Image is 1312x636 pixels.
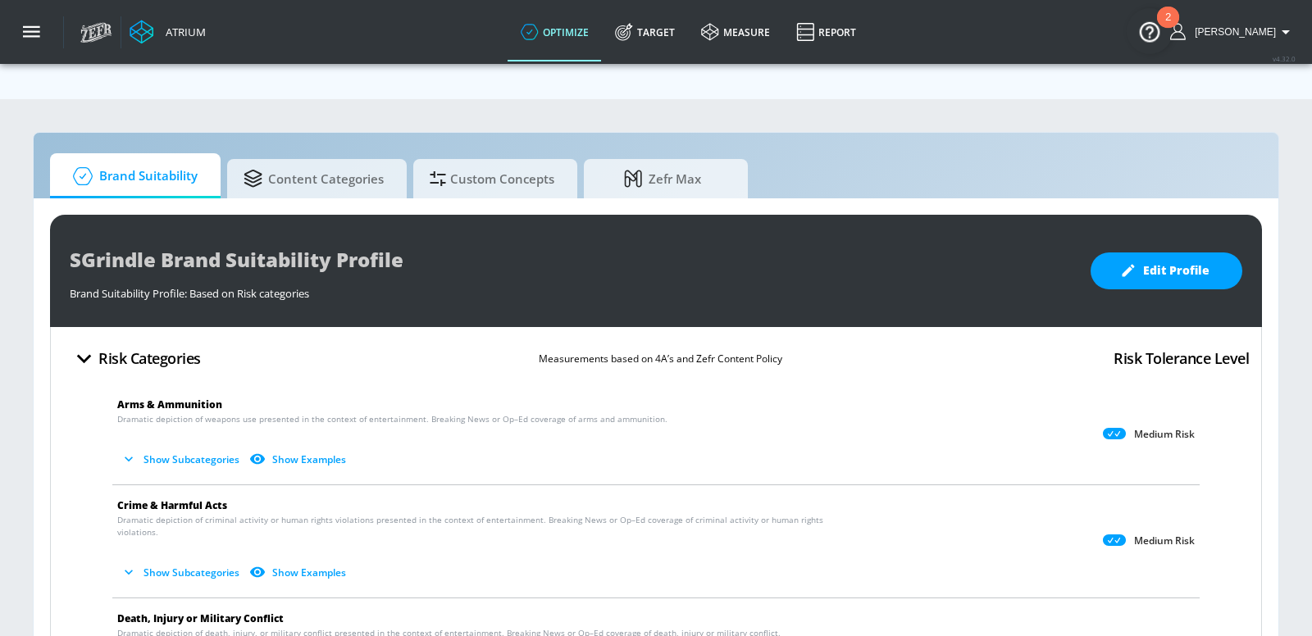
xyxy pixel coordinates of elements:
[159,25,206,39] div: Atrium
[1165,17,1171,39] div: 2
[117,397,222,411] span: Arms & Ammunition
[1091,252,1242,289] button: Edit Profile
[1170,22,1296,42] button: [PERSON_NAME]
[246,446,353,473] button: Show Examples
[1273,54,1296,63] span: v 4.32.0
[508,2,602,61] a: optimize
[117,611,284,625] span: Death, Injury or Military Conflict
[1134,534,1195,547] p: Medium Risk
[117,498,227,512] span: Crime & Harmful Acts
[688,2,783,61] a: measure
[783,2,869,61] a: Report
[1188,26,1276,38] span: login as: sarah.grindle@zefr.com
[244,159,384,198] span: Content Categories
[1134,428,1195,441] p: Medium Risk
[70,278,1074,301] div: Brand Suitability Profile: Based on Risk categories
[117,413,667,425] span: Dramatic depiction of weapons use presented in the context of entertainment. Breaking News or Op–...
[98,347,201,370] h4: Risk Categories
[117,559,246,586] button: Show Subcategories
[66,157,198,196] span: Brand Suitability
[1114,347,1249,370] h4: Risk Tolerance Level
[1127,8,1173,54] button: Open Resource Center, 2 new notifications
[130,20,206,44] a: Atrium
[246,559,353,586] button: Show Examples
[1123,261,1209,281] span: Edit Profile
[602,2,688,61] a: Target
[117,446,246,473] button: Show Subcategories
[539,350,782,367] p: Measurements based on 4A’s and Zefr Content Policy
[63,339,207,378] button: Risk Categories
[430,159,554,198] span: Custom Concepts
[117,514,853,538] span: Dramatic depiction of criminal activity or human rights violations presented in the context of en...
[600,159,725,198] span: Zefr Max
